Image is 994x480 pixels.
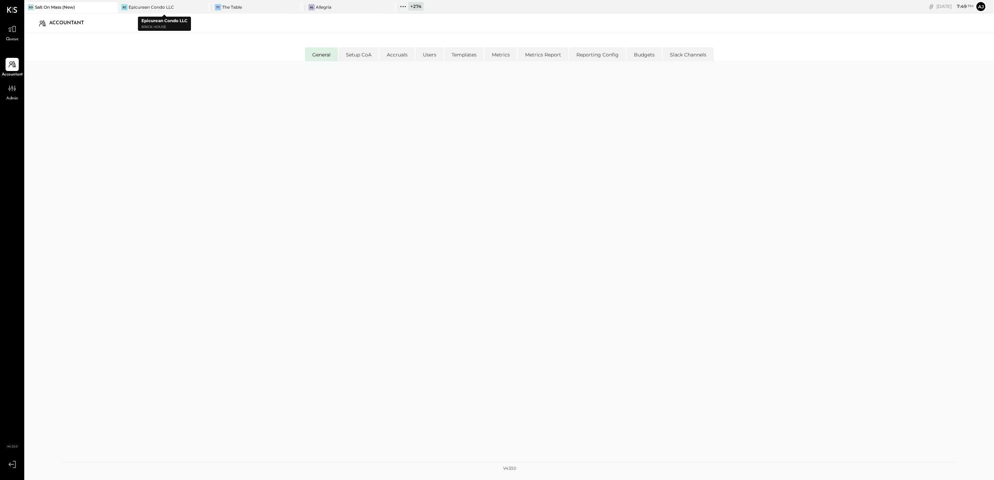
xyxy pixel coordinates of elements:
[380,47,415,61] li: Accruals
[141,24,188,30] p: Brick House
[308,4,315,10] div: Al
[2,72,23,78] span: Accountant
[444,47,484,61] li: Templates
[6,36,19,43] span: Queue
[215,4,221,10] div: TT
[0,58,24,78] a: Accountant
[121,4,128,10] div: EC
[129,4,174,10] div: Epicurean Condo LLC
[6,96,18,102] span: Admin
[305,47,338,61] li: General
[49,18,91,29] div: Accountant
[222,4,242,10] div: The Table
[141,18,188,23] b: Epicurean Condo LLC
[0,82,24,102] a: Admin
[35,4,75,10] div: Salt On Mass (New)
[928,3,935,10] div: copy link
[975,1,986,12] button: Aj
[416,47,444,61] li: Users
[316,4,331,10] div: Allegria
[569,47,626,61] li: Reporting Config
[936,3,974,10] div: [DATE]
[0,23,24,43] a: Queue
[485,47,517,61] li: Metrics
[28,4,34,10] div: SO
[339,47,379,61] li: Setup CoA
[503,466,516,471] div: v 4.33.0
[627,47,662,61] li: Budgets
[518,47,568,61] li: Metrics Report
[663,47,714,61] li: Slack Channels
[408,2,424,11] div: + 274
